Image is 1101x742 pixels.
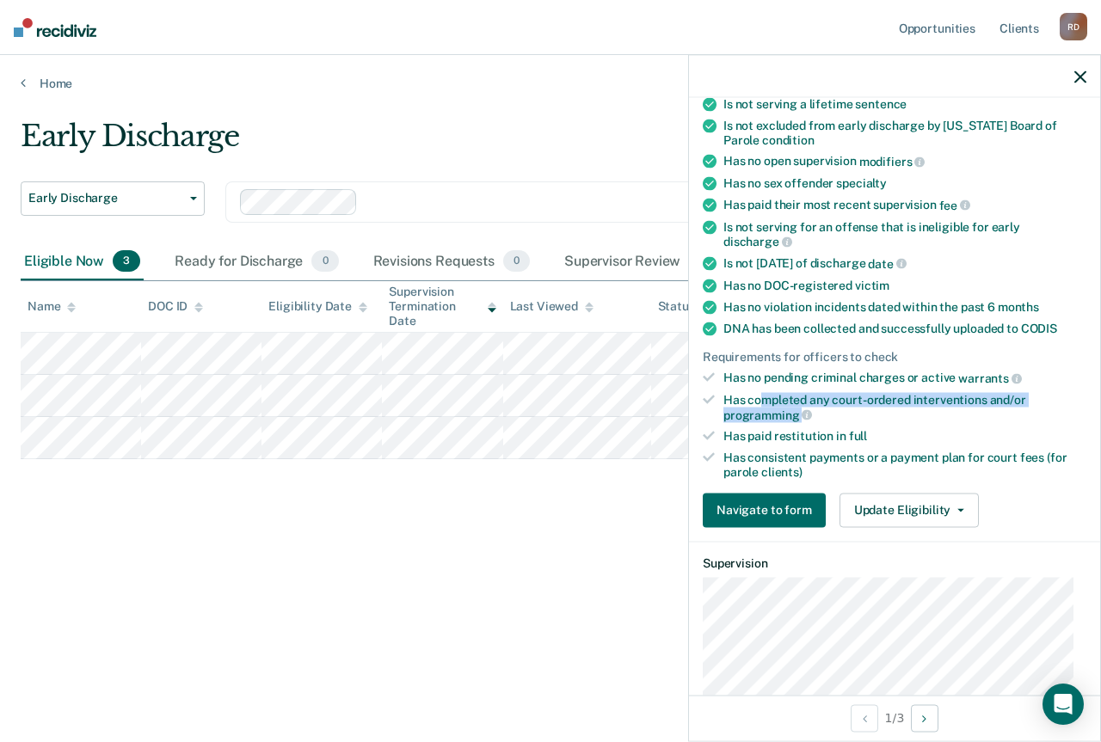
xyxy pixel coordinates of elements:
[370,243,533,281] div: Revisions Requests
[14,18,96,37] img: Recidiviz
[851,704,878,732] button: Previous Opportunity
[723,321,1086,335] div: DNA has been collected and successfully uploaded to
[939,198,970,212] span: fee
[761,465,803,479] span: clients)
[723,96,1086,111] div: Is not serving a lifetime
[723,371,1086,386] div: Has no pending criminal charges or active
[723,299,1086,314] div: Has no violation incidents dated within the past 6
[148,299,203,314] div: DOC ID
[21,119,1012,168] div: Early Discharge
[503,250,530,273] span: 0
[958,371,1022,385] span: warrants
[1060,13,1087,40] div: R D
[723,393,1086,422] div: Has completed any court-ordered interventions and/or
[268,299,367,314] div: Eligibility Date
[311,250,338,273] span: 0
[723,198,1086,213] div: Has paid their most recent supervision
[21,76,1080,91] a: Home
[689,695,1100,740] div: 1 / 3
[723,451,1086,480] div: Has consistent payments or a payment plan for court fees (for parole
[21,243,144,281] div: Eligible Now
[723,176,1086,191] div: Has no sex offender
[911,704,938,732] button: Next Opportunity
[723,278,1086,292] div: Has no DOC-registered
[703,555,1086,570] dt: Supervision
[1043,684,1084,725] div: Open Intercom Messenger
[855,96,907,110] span: sentence
[658,299,695,314] div: Status
[510,299,594,314] div: Last Viewed
[1021,321,1057,334] span: CODIS
[561,243,720,281] div: Supervisor Review
[855,278,889,291] span: victim
[998,299,1039,313] span: months
[723,118,1086,147] div: Is not excluded from early discharge by [US_STATE] Board of Parole
[703,349,1086,364] div: Requirements for officers to check
[703,493,826,527] button: Navigate to form
[113,250,140,273] span: 3
[723,235,792,248] span: discharge
[723,256,1086,272] div: Is not [DATE] of discharge
[762,132,815,146] span: condition
[703,493,833,527] a: Navigate to form
[849,429,867,443] span: full
[868,256,906,270] span: date
[171,243,341,281] div: Ready for Discharge
[389,285,495,328] div: Supervision Termination Date
[836,176,887,190] span: specialty
[723,219,1086,248] div: Is not serving for an offense that is ineligible for early
[28,191,183,205] span: Early Discharge
[28,299,76,314] div: Name
[840,493,979,527] button: Update Eligibility
[723,429,1086,444] div: Has paid restitution in
[723,408,812,421] span: programming
[723,154,1086,169] div: Has no open supervision
[859,155,926,169] span: modifiers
